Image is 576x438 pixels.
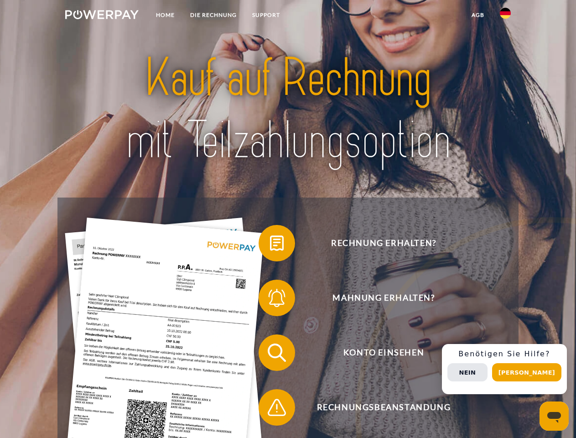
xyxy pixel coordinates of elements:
img: qb_search.svg [265,341,288,364]
button: Nein [447,363,488,381]
img: title-powerpay_de.svg [87,44,489,175]
span: Mahnung erhalten? [272,280,495,316]
iframe: Schaltfläche zum Öffnen des Messaging-Fensters [540,401,569,431]
button: Rechnungsbeanstandung [259,389,496,426]
h3: Benötigen Sie Hilfe? [447,349,561,359]
a: Home [148,7,182,23]
button: [PERSON_NAME] [492,363,561,381]
a: DIE RECHNUNG [182,7,244,23]
img: de [500,8,511,19]
img: qb_warning.svg [265,396,288,419]
button: Konto einsehen [259,334,496,371]
a: SUPPORT [244,7,288,23]
img: qb_bill.svg [265,232,288,255]
a: agb [464,7,492,23]
div: Schnellhilfe [442,344,567,394]
span: Rechnungsbeanstandung [272,389,495,426]
span: Rechnung erhalten? [272,225,495,261]
button: Rechnung erhalten? [259,225,496,261]
img: logo-powerpay-white.svg [65,10,139,19]
img: qb_bell.svg [265,287,288,309]
button: Mahnung erhalten? [259,280,496,316]
span: Konto einsehen [272,334,495,371]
